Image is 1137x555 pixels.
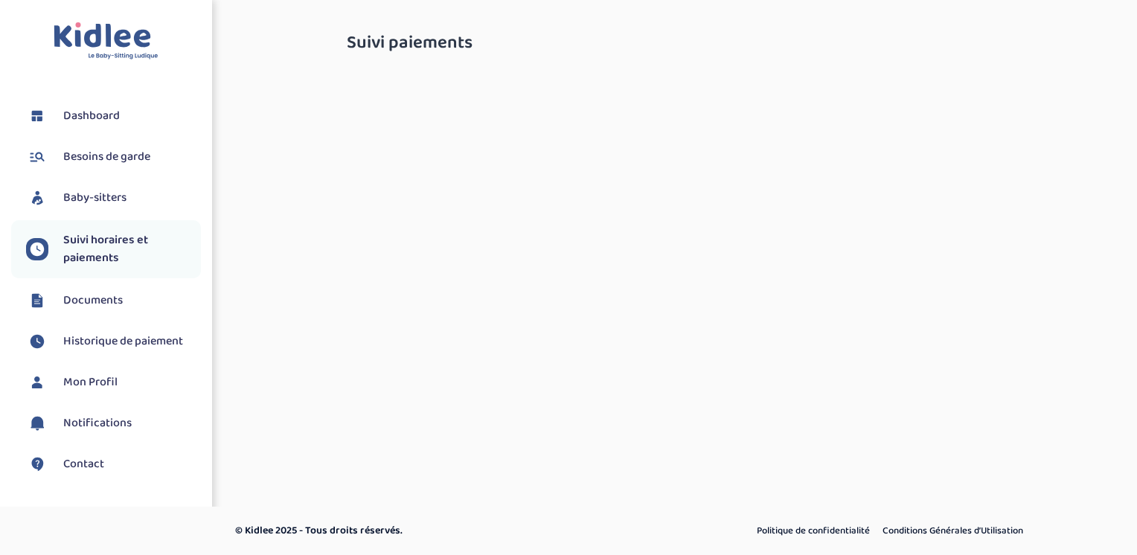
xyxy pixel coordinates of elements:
[63,455,104,473] span: Contact
[63,189,126,207] span: Baby-sitters
[752,522,875,541] a: Politique de confidentialité
[26,453,48,475] img: contact.svg
[26,187,48,209] img: babysitters.svg
[26,289,48,312] img: documents.svg
[26,105,201,127] a: Dashboard
[347,33,473,53] span: Suivi paiements
[63,333,183,350] span: Historique de paiement
[63,292,123,309] span: Documents
[26,330,201,353] a: Historique de paiement
[26,412,201,434] a: Notifications
[26,146,48,168] img: besoin.svg
[63,414,132,432] span: Notifications
[63,148,150,166] span: Besoins de garde
[54,22,158,60] img: logo.svg
[26,330,48,353] img: suivihoraire.svg
[63,373,118,391] span: Mon Profil
[235,523,632,539] p: © Kidlee 2025 - Tous droits réservés.
[26,231,201,267] a: Suivi horaires et paiements
[26,371,48,394] img: profil.svg
[26,412,48,434] img: notification.svg
[63,107,120,125] span: Dashboard
[26,146,201,168] a: Besoins de garde
[877,522,1028,541] a: Conditions Générales d’Utilisation
[26,453,201,475] a: Contact
[26,371,201,394] a: Mon Profil
[26,238,48,260] img: suivihoraire.svg
[63,231,201,267] span: Suivi horaires et paiements
[26,105,48,127] img: dashboard.svg
[26,289,201,312] a: Documents
[26,187,201,209] a: Baby-sitters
